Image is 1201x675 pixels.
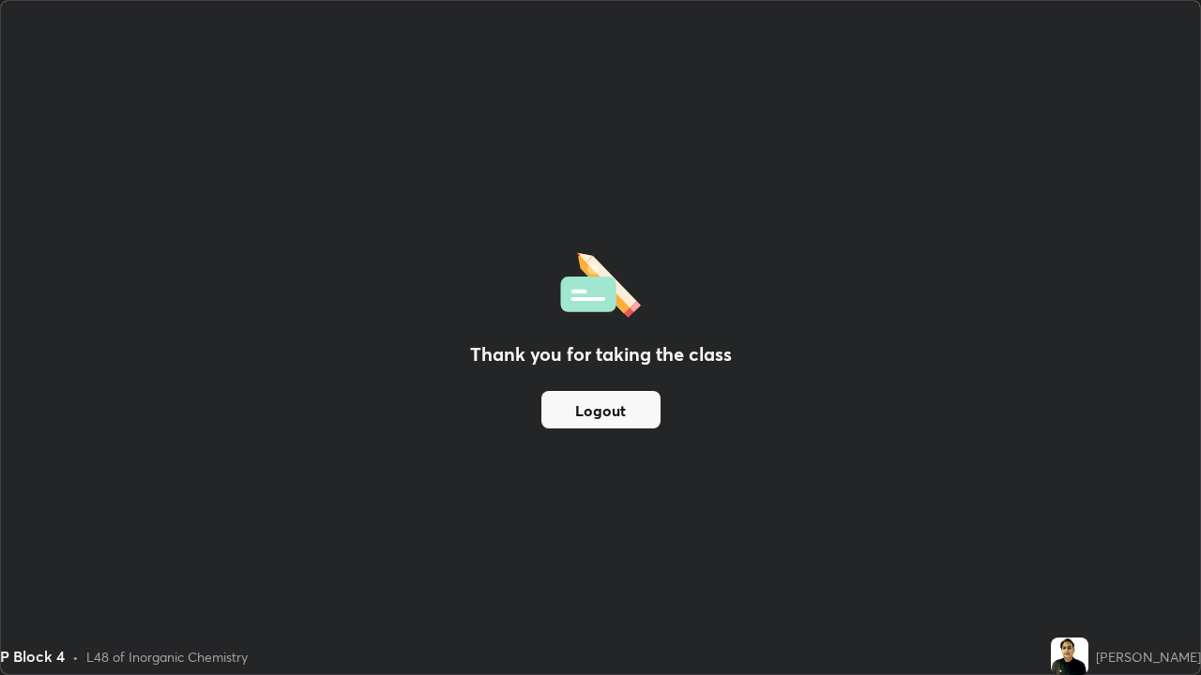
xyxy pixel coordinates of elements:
div: L48 of Inorganic Chemistry [86,647,248,667]
div: • [72,647,79,667]
img: offlineFeedback.1438e8b3.svg [560,247,641,318]
img: 756836a876de46d1bda29e5641fbe2af.jpg [1051,637,1088,675]
div: [PERSON_NAME] [1096,647,1201,667]
h2: Thank you for taking the class [470,340,732,368]
button: Logout [541,391,661,428]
